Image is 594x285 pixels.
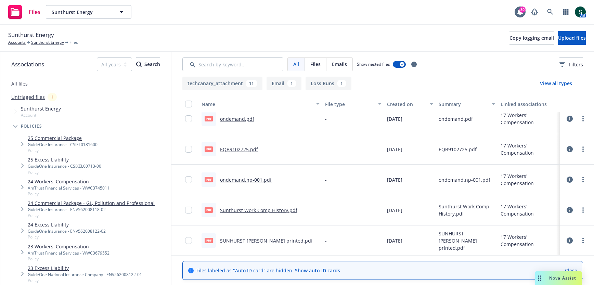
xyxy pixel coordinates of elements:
span: Policies [21,124,42,128]
button: Loss Runs [306,77,351,90]
a: 24 Excess Liability [28,221,106,228]
span: - [325,146,327,153]
span: ondemand.pdf [439,115,473,122]
div: 17 Workers' Compensation [501,233,557,248]
span: EQB9102725.pdf [439,146,477,153]
div: File type [325,101,374,108]
span: Copy logging email [509,35,554,41]
span: pdf [205,238,213,243]
a: Search [543,5,557,19]
a: 25 Commercial Package [28,134,98,142]
a: SUNHURST [PERSON_NAME] printed.pdf [220,237,313,244]
div: Search [136,58,160,71]
div: GuideOne Insurance - ENV562008118-02 [28,207,155,212]
span: Sunthurst Energy [8,30,54,39]
a: 24 Commercial Package - GL, Pollution and Professional [28,199,155,207]
div: AmTrust Financial Services - WWC3745011 [28,185,109,191]
a: Sunthurst Energy [31,39,64,46]
a: Accounts [8,39,26,46]
div: 17 Workers' Compensation [501,112,557,126]
div: AmTrust Financial Services - WWC3679552 [28,250,109,256]
a: ondemand.pdf [220,116,254,122]
span: [DATE] [387,115,402,122]
span: [DATE] [387,146,402,153]
span: Sunthurst Energy [21,105,61,112]
button: Copy logging email [509,31,554,45]
div: 17 Workers' Compensation [501,172,557,187]
button: Created on [384,96,436,112]
span: - [325,207,327,214]
span: Files [310,61,321,68]
button: View all types [529,77,583,90]
a: All files [11,80,28,87]
a: more [579,145,587,153]
button: SearchSearch [136,57,160,71]
span: Filters [569,61,583,68]
span: Upload files [558,35,586,41]
div: Name [202,101,312,108]
span: pdf [205,177,213,182]
div: 1 [48,93,57,101]
input: Toggle Row Selected [185,207,192,213]
span: pdf [205,207,213,212]
div: GuideOne National Insurance Company - ENV562008122-01 [28,272,142,277]
span: Associations [11,60,44,69]
button: Name [199,96,322,112]
div: 17 Workers' Compensation [501,142,557,156]
span: Files [69,39,78,46]
span: Nova Assist [549,275,576,281]
svg: Search [136,62,142,67]
div: GuideOne Insurance - CSIEL0181600 [28,142,98,147]
div: Drag to move [535,271,544,285]
a: Files [5,2,43,22]
span: Sunthurst Energy [52,9,111,16]
button: Nova Assist [535,271,582,285]
a: more [579,115,587,123]
input: Search by keyword... [182,57,283,71]
a: Close [565,267,577,274]
button: techcanary_attachment [182,77,262,90]
a: 24 Workers' Compensation [28,178,109,185]
input: Toggle Row Selected [185,237,192,244]
span: [DATE] [387,207,402,214]
span: All [293,61,299,68]
a: Switch app [559,5,573,19]
div: 1 [287,80,296,87]
button: Summary [436,96,498,112]
span: ondemand.np-001.pdf [439,176,490,183]
span: Sunthurst Work Comp History.pdf [439,203,495,217]
span: Policy [28,147,98,153]
a: Untriaged files [11,93,45,101]
button: Email [267,77,301,90]
span: Show nested files [357,61,390,67]
span: Policy [28,212,155,218]
span: Policy [28,256,109,262]
img: photo [575,7,586,17]
a: 25 Excess Liability [28,156,101,163]
a: ondemand.np-001.pdf [220,177,272,183]
span: Emails [332,61,347,68]
input: Toggle Row Selected [185,176,192,183]
span: [DATE] [387,176,402,183]
button: Upload files [558,31,586,45]
div: GuideOne Insurance - CSIXEL00713-00 [28,163,101,169]
span: pdf [205,146,213,152]
button: Filters [559,57,583,71]
span: Policy [28,234,106,240]
span: pdf [205,116,213,121]
span: Account [21,112,61,118]
div: 30 [519,7,526,13]
span: - [325,237,327,244]
span: Policy [28,191,109,197]
span: - [325,176,327,183]
span: Files [29,9,40,15]
a: Show auto ID cards [295,267,340,274]
div: 1 [337,80,346,87]
a: EQB9102725.pdf [220,146,258,153]
span: Policy [28,169,101,175]
button: File type [322,96,384,112]
div: 11 [246,80,257,87]
span: Filters [559,61,583,68]
div: 17 Workers' Compensation [501,203,557,217]
span: - [325,115,327,122]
